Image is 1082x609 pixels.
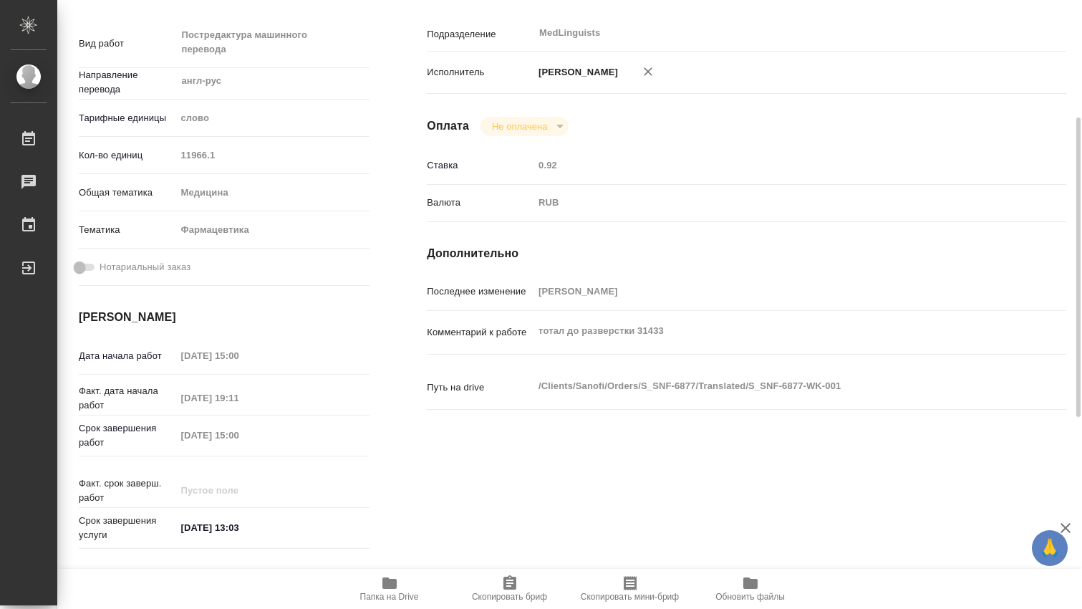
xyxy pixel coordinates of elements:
[79,476,175,505] p: Факт. срок заверш. работ
[79,514,175,542] p: Срок завершения услуги
[427,380,533,395] p: Путь на drive
[533,191,1013,215] div: RUB
[175,218,369,242] div: Фармацевтика
[632,56,664,87] button: Удалить исполнителя
[581,592,679,602] span: Скопировать мини-бриф
[427,245,1066,262] h4: Дополнительно
[79,384,175,413] p: Факт. дата начала работ
[79,309,369,326] h4: [PERSON_NAME]
[175,517,301,538] input: ✎ Введи что-нибудь
[79,186,175,200] p: Общая тематика
[79,111,175,125] p: Тарифные единицы
[427,325,533,340] p: Комментарий к работе
[427,158,533,173] p: Ставка
[427,118,469,135] h4: Оплата
[427,284,533,299] p: Последнее изменение
[427,65,533,80] p: Исполнитель
[533,155,1013,176] input: Пустое поле
[175,106,369,130] div: слово
[360,592,419,602] span: Папка на Drive
[450,569,570,609] button: Скопировать бриф
[1038,533,1062,563] span: 🙏
[175,345,301,366] input: Пустое поле
[427,27,533,42] p: Подразделение
[570,569,690,609] button: Скопировать мини-бриф
[472,592,547,602] span: Скопировать бриф
[329,569,450,609] button: Папка на Drive
[715,592,785,602] span: Обновить файлы
[427,196,533,210] p: Валюта
[533,374,1013,398] textarea: /Clients/Sanofi/Orders/S_SNF-6877/Translated/S_SNF-6877-WK-001
[690,569,811,609] button: Обновить файлы
[175,480,301,501] input: Пустое поле
[533,65,618,80] p: [PERSON_NAME]
[533,281,1013,302] input: Пустое поле
[175,181,369,205] div: Медицина
[100,260,190,274] span: Нотариальный заказ
[175,388,301,408] input: Пустое поле
[1032,530,1068,566] button: 🙏
[533,319,1013,343] textarea: тотал до разверстки 31433
[79,148,175,163] p: Кол-во единиц
[175,425,301,446] input: Пустое поле
[79,349,175,363] p: Дата начала работ
[79,223,175,237] p: Тематика
[79,37,175,51] p: Вид работ
[79,68,175,97] p: Направление перевода
[480,117,569,136] div: Не оплачена
[488,120,551,133] button: Не оплачена
[175,145,369,166] input: Пустое поле
[79,421,175,450] p: Срок завершения работ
